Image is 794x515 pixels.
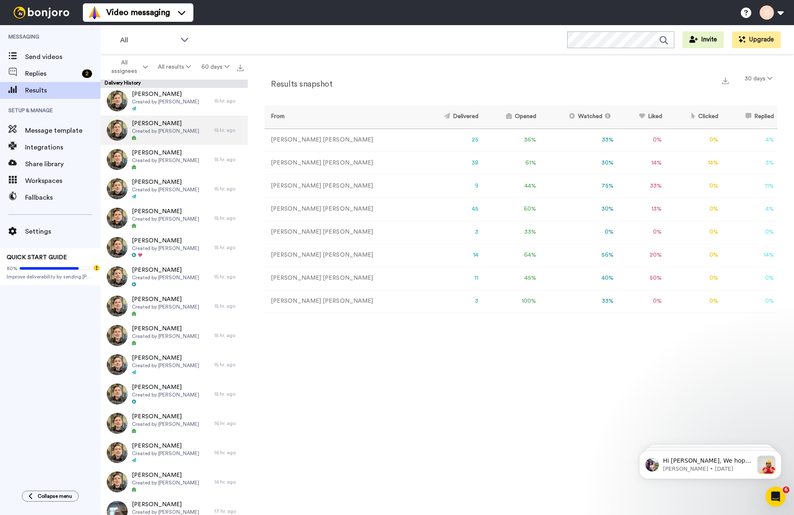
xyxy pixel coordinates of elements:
span: [PERSON_NAME] [132,207,199,216]
td: 30 % [540,152,617,175]
span: [PERSON_NAME] [132,90,199,98]
span: [PERSON_NAME] [132,412,199,421]
img: c8334960-1447-407a-ab41-a95e37a09c4e-thumb.jpg [107,208,128,229]
td: 0 % [666,267,722,290]
td: 64 % [482,244,540,267]
td: 20 % [617,244,665,267]
span: [PERSON_NAME] [132,354,199,362]
img: 3ce2f11e-1352-40fe-93d4-717395f3100f-thumb.jpg [107,413,128,434]
td: 14 % [617,152,665,175]
a: [PERSON_NAME]Created by [PERSON_NAME]15 hr. ago [100,116,248,145]
span: Send videos [25,52,100,62]
td: [PERSON_NAME] [PERSON_NAME] [265,244,418,267]
td: 50 % [617,267,665,290]
td: 33 % [617,175,665,198]
div: 15 hr. ago [214,273,244,280]
td: 56 % [540,244,617,267]
span: [PERSON_NAME] [132,383,199,391]
td: 30 % [540,198,617,221]
td: 40 % [540,267,617,290]
button: 60 days [196,59,234,75]
span: [PERSON_NAME] [132,178,199,186]
span: Created by [PERSON_NAME] [132,421,199,427]
span: Created by [PERSON_NAME] [132,216,199,222]
div: 16 hr. ago [214,420,244,427]
img: export.svg [237,64,244,71]
img: 55266a11-1a8f-4362-90e7-8d4cdd7f6ca5-thumb.jpg [107,442,128,463]
a: [PERSON_NAME]Created by [PERSON_NAME]15 hr. ago [100,262,248,291]
div: 15 hr. ago [214,303,244,309]
button: Collapse menu [22,491,79,502]
span: [PERSON_NAME] [132,237,199,245]
span: Collapse menu [38,493,72,500]
div: 15 hr. ago [214,127,244,134]
button: Upgrade [732,31,781,48]
td: 0 % [666,198,722,221]
td: [PERSON_NAME] [PERSON_NAME] [265,267,418,290]
a: [PERSON_NAME]Created by [PERSON_NAME]15 hr. ago [100,379,248,409]
td: 0 % [666,244,722,267]
button: 30 days [740,71,777,86]
img: c36848e9-d482-4499-ba92-bbd1cf62718d-thumb.jpg [107,149,128,170]
img: 63235699-5fa1-4761-b357-e1821f5318d1-thumb.jpg [107,354,128,375]
td: 36 % [482,129,540,152]
span: [PERSON_NAME] [132,500,199,509]
button: All assignees [102,55,153,79]
th: Liked [617,106,665,129]
td: 0 % [722,290,777,313]
span: All assignees [107,59,141,75]
td: 4 % [722,198,777,221]
img: 861d8232-bd5c-490f-97e4-5af03c606fd6-thumb.jpg [107,325,128,346]
td: [PERSON_NAME] [PERSON_NAME] [265,290,418,313]
span: [PERSON_NAME] [132,324,199,333]
img: 1f5a8124-6e4f-43ca-9368-9ea298d7e07e-thumb.jpg [107,296,128,317]
span: Created by [PERSON_NAME] [132,479,199,486]
img: export.svg [722,77,729,84]
span: [PERSON_NAME] [132,442,199,450]
span: Workspaces [25,176,100,186]
span: [PERSON_NAME] [132,266,199,274]
div: Delivery History [100,80,248,88]
td: 14 % [722,244,777,267]
a: [PERSON_NAME]Created by [PERSON_NAME]15 hr. ago [100,291,248,321]
h2: Results snapshot [265,80,332,89]
td: [PERSON_NAME] [PERSON_NAME] [265,221,418,244]
td: 0 % [617,221,665,244]
td: 3 [418,221,481,244]
a: [PERSON_NAME]Created by [PERSON_NAME]16 hr. ago [100,467,248,497]
th: Watched [540,106,617,129]
td: 4 % [722,129,777,152]
span: Improve deliverability by sending [PERSON_NAME]’s from your own email [7,273,94,280]
td: 0 % [540,221,617,244]
div: 15 hr. ago [214,156,244,163]
td: 0 % [617,129,665,152]
span: Message template [25,126,100,136]
span: Created by [PERSON_NAME] [132,128,199,134]
span: Created by [PERSON_NAME] [132,391,199,398]
td: 3 % [722,152,777,175]
img: bj-logo-header-white.svg [10,7,73,18]
td: 0 % [722,221,777,244]
img: 1ef3b021-d9f5-4018-8b94-9a9c47436b26-thumb.jpg [107,384,128,404]
span: Created by [PERSON_NAME] [132,333,199,340]
a: [PERSON_NAME]Created by [PERSON_NAME]15 hr. ago [100,86,248,116]
span: [PERSON_NAME] [132,149,199,157]
span: [PERSON_NAME] [132,119,199,128]
span: Results [25,85,100,95]
span: Created by [PERSON_NAME] [132,245,199,252]
td: 14 % [666,152,722,175]
td: 0 % [666,221,722,244]
div: 15 hr. ago [214,361,244,368]
div: Tooltip anchor [93,264,100,272]
span: Fallbacks [25,193,100,203]
td: 0 % [666,129,722,152]
button: Invite [683,31,724,48]
td: 14 [418,244,481,267]
a: [PERSON_NAME]Created by [PERSON_NAME]15 hr. ago [100,203,248,233]
a: [PERSON_NAME]Created by [PERSON_NAME]16 hr. ago [100,438,248,467]
span: [PERSON_NAME] [132,471,199,479]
